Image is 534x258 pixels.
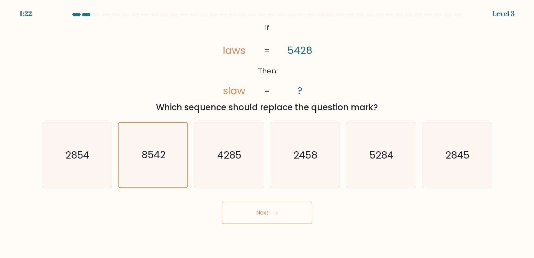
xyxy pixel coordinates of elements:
tspan: laws [223,43,246,57]
button: Next [222,202,312,224]
tspan: ? [297,84,302,98]
text: 8542 [141,148,165,162]
tspan: Then [258,66,276,76]
tspan: = [265,46,270,55]
tspan: If [265,23,269,33]
tspan: slaw [223,83,246,97]
svg: @import url('[URL][DOMAIN_NAME]); [204,21,330,98]
tspan: 5428 [287,43,312,57]
div: Level 3 [492,8,515,19]
text: 2854 [66,148,90,162]
text: 5284 [370,148,394,162]
tspan: = [265,86,270,96]
text: 2458 [294,148,318,162]
div: Which sequence should replace the question mark? [46,101,488,114]
text: 4285 [218,148,242,162]
div: 1:22 [19,8,32,19]
text: 2845 [446,148,470,162]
